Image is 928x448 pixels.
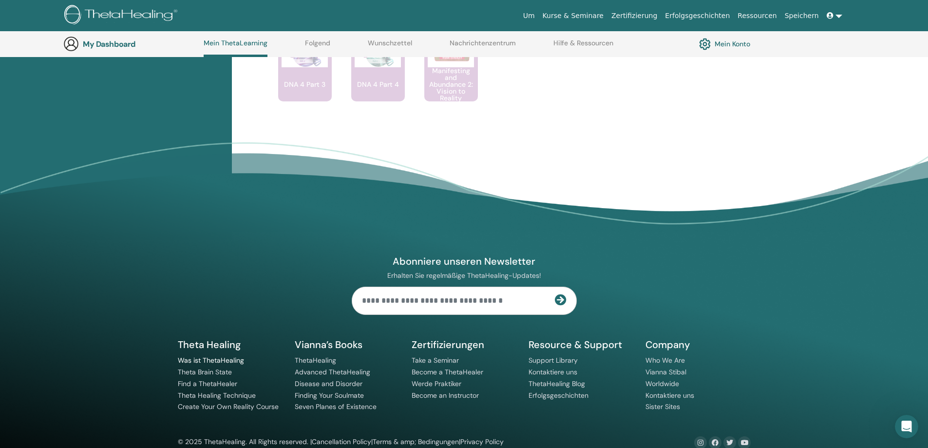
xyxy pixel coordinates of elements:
[295,402,377,411] a: Seven Planes of Existence
[529,391,588,400] a: Erfolgsgeschichten
[368,39,412,55] a: Wunschzettel
[553,39,613,55] a: Hilfe & Ressourcen
[424,67,478,101] p: Manifesting and Abundance 2: Vision to Reality
[645,402,680,411] a: Sister Sites
[412,379,461,388] a: Werde Praktiker
[312,437,371,446] a: Cancellation Policy
[305,39,330,55] a: Folgend
[645,338,751,351] h5: Company
[351,33,405,121] a: DNA 4 Part 4 DNA 4 Part 4
[178,356,244,365] a: Was ist ThetaHealing
[64,5,181,27] img: logo.png
[412,368,483,376] a: Become a ThetaHealer
[83,39,180,49] h3: My Dashboard
[460,437,504,446] a: Privacy Policy
[204,39,267,57] a: Mein ThetaLearning
[607,7,661,25] a: Zertifizierung
[295,368,370,376] a: Advanced ThetaHealing
[178,436,504,448] div: © 2025 ThetaHealing. All Rights reserved. | | |
[699,36,750,52] a: Mein Konto
[178,402,279,411] a: Create Your Own Reality Course
[539,7,607,25] a: Kurse & Seminare
[178,338,283,351] h5: Theta Healing
[280,81,329,88] p: DNA 4 Part 3
[529,368,577,376] a: Kontaktiere uns
[178,368,232,376] a: Theta Brain State
[178,391,256,400] a: Theta Healing Technique
[645,368,686,376] a: Vianna Stibal
[412,391,479,400] a: Become an Instructor
[412,338,517,351] h5: Zertifizierungen
[734,7,780,25] a: Ressourcen
[529,356,578,365] a: Support Library
[781,7,823,25] a: Speichern
[529,379,585,388] a: ThetaHealing Blog
[295,379,362,388] a: Disease and Disorder
[645,356,685,365] a: Who We Are
[352,271,577,280] p: Erhalten Sie regelmäßige ThetaHealing-Updates!
[373,437,459,446] a: Terms & amp; Bedingungen
[519,7,539,25] a: Um
[699,36,711,52] img: cog.svg
[450,39,516,55] a: Nachrichtenzentrum
[178,379,237,388] a: Find a ThetaHealer
[63,36,79,52] img: generic-user-icon.jpg
[295,356,336,365] a: ThetaHealing
[352,255,577,268] h4: Abonniere unseren Newsletter
[353,81,403,88] p: DNA 4 Part 4
[645,379,679,388] a: Worldwide
[412,356,459,365] a: Take a Seminar
[278,33,332,121] a: DNA 4 Part 3 DNA 4 Part 3
[295,338,400,351] h5: Vianna’s Books
[645,391,694,400] a: Kontaktiere uns
[424,33,478,121] a: Manifesting and Abundance 2: Vision to Reality Manifesting and Abundance 2: Vision to Reality
[661,7,734,25] a: Erfolgsgeschichten
[895,415,918,438] iframe: Intercom live chat
[295,391,364,400] a: Finding Your Soulmate
[529,338,634,351] h5: Resource & Support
